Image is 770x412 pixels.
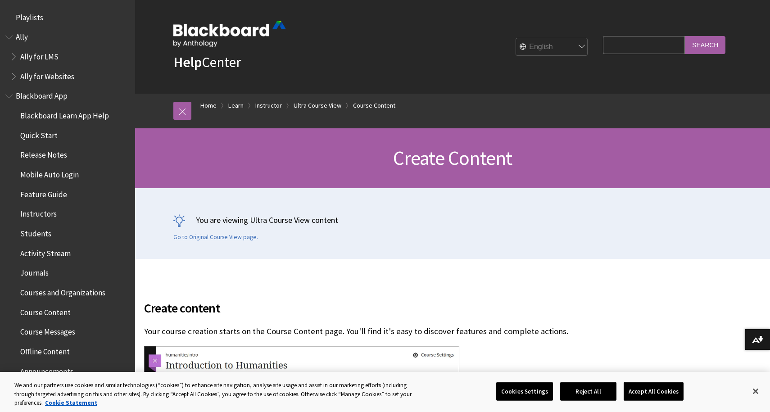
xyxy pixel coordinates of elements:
span: Journals [20,266,49,278]
span: Announcements [20,364,73,376]
button: Close [746,381,765,401]
span: Instructors [20,207,57,219]
strong: Help [173,53,202,71]
span: Ally [16,30,28,42]
a: Instructor [255,100,282,111]
nav: Book outline for Anthology Ally Help [5,30,130,84]
nav: Book outline for Playlists [5,10,130,25]
a: HelpCenter [173,53,241,71]
span: Course Messages [20,325,75,337]
a: Home [200,100,217,111]
a: More information about your privacy, opens in a new tab [45,399,97,407]
a: Ultra Course View [294,100,341,111]
a: Go to Original Course View page. [173,233,258,241]
span: Quick Start [20,128,58,140]
button: Reject All [560,382,616,401]
span: Blackboard App [16,89,68,101]
p: Your course creation starts on the Course Content page. You'll find it's easy to discover feature... [144,326,628,337]
span: Mobile Auto Login [20,167,79,179]
span: Playlists [16,10,43,22]
button: Cookies Settings [496,382,553,401]
span: Offline Content [20,344,70,356]
span: Course Content [20,305,71,317]
span: Create Content [393,145,512,170]
span: Blackboard Learn App Help [20,108,109,120]
img: Blackboard by Anthology [173,21,286,47]
span: Students [20,226,51,238]
span: Ally for LMS [20,49,59,61]
a: Course Content [353,100,395,111]
div: We and our partners use cookies and similar technologies (“cookies”) to enhance site navigation, ... [14,381,424,407]
span: Courses and Organizations [20,285,105,297]
button: Accept All Cookies [624,382,684,401]
a: Learn [228,100,244,111]
span: Activity Stream [20,246,71,258]
input: Search [685,36,725,54]
p: You are viewing Ultra Course View content [173,214,732,226]
span: Feature Guide [20,187,67,199]
select: Site Language Selector [516,38,588,56]
span: Ally for Websites [20,69,74,81]
span: Create content [144,299,628,317]
span: Release Notes [20,148,67,160]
